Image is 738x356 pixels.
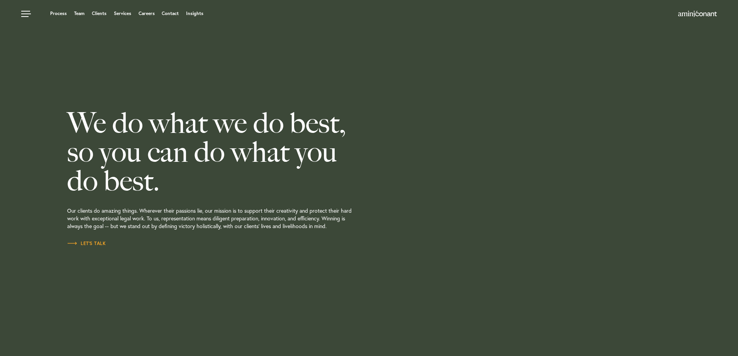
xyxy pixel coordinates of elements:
[92,11,107,16] a: Clients
[67,240,106,247] a: Let’s Talk
[114,11,131,16] a: Services
[186,11,203,16] a: Insights
[678,11,717,17] img: Amini & Conant
[139,11,155,16] a: Careers
[162,11,179,16] a: Contact
[67,109,425,195] h2: We do what we do best, so you can do what you do best.
[50,11,67,16] a: Process
[74,11,85,16] a: Team
[67,241,106,246] span: Let’s Talk
[67,195,425,240] p: Our clients do amazing things. Wherever their passions lie, our mission is to support their creat...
